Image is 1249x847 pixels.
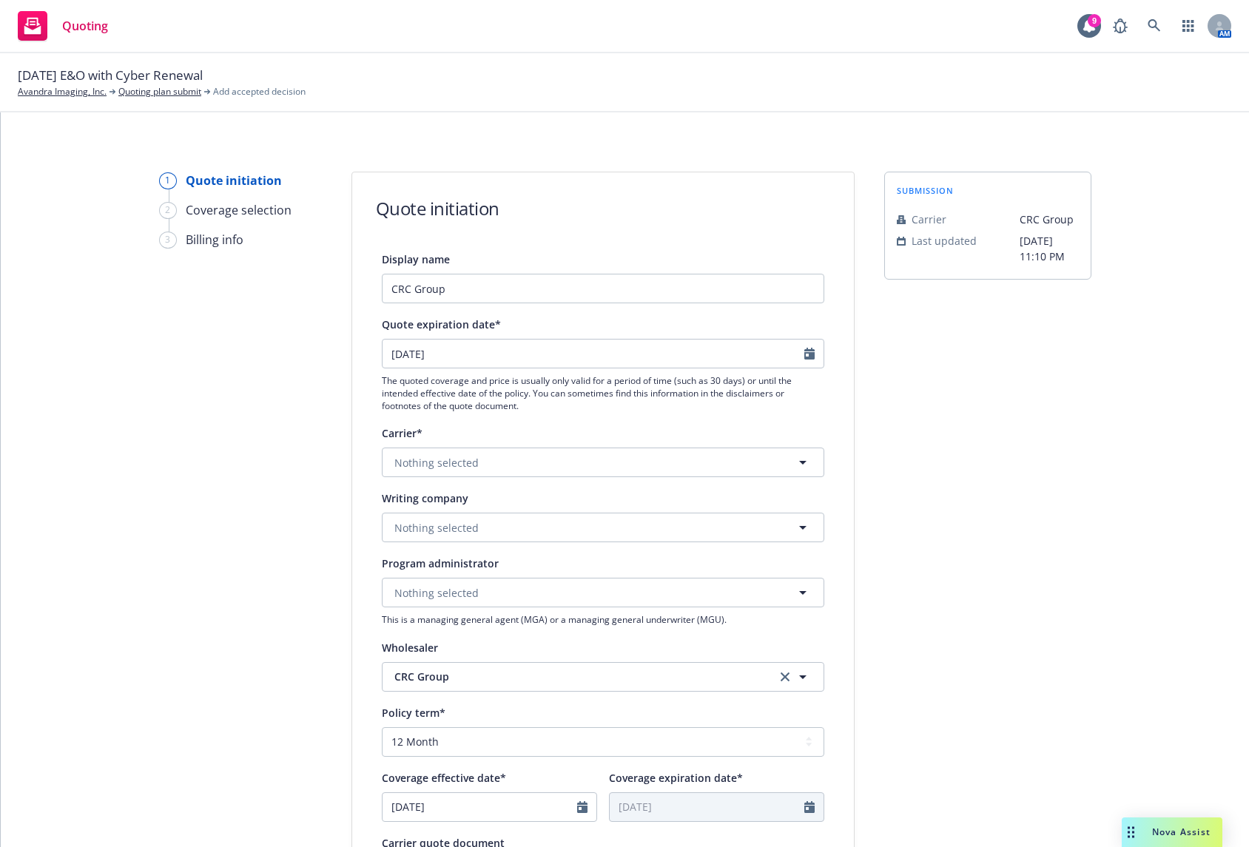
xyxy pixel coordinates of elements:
svg: Calendar [804,348,815,360]
a: Report a Bug [1105,11,1135,41]
span: Nothing selected [394,585,479,601]
div: Drag to move [1122,817,1140,847]
span: Quote expiration date* [382,317,501,331]
button: Nothing selected [382,448,824,477]
input: MM/DD/YYYY [383,340,804,368]
a: Quoting plan submit [118,85,201,98]
button: Nova Assist [1122,817,1222,847]
span: CRC Group [394,669,754,684]
div: 3 [159,232,177,249]
a: Avandra Imaging, Inc. [18,85,107,98]
span: Quoting [62,20,108,32]
a: Quoting [12,5,114,47]
span: submission [897,184,954,197]
a: clear selection [776,668,794,686]
span: Nothing selected [394,520,479,536]
span: Nova Assist [1152,826,1211,838]
input: MM/DD/YYYY [383,793,577,821]
span: Coverage effective date* [382,771,506,785]
span: Carrier* [382,426,422,440]
div: 1 [159,172,177,189]
span: CRC Group [1020,212,1079,227]
span: The quoted coverage and price is usually only valid for a period of time (such as 30 days) or unt... [382,374,824,412]
div: Coverage selection [186,201,292,219]
input: MM/DD/YYYY [610,793,804,821]
div: Quote initiation [186,172,282,189]
span: Nothing selected [394,455,479,470]
span: [DATE] E&O with Cyber Renewal [18,66,203,85]
span: [DATE] 11:10 PM [1020,233,1079,264]
div: 9 [1088,14,1101,27]
span: Display name [382,252,450,266]
svg: Calendar [577,801,588,813]
button: Nothing selected [382,578,824,607]
span: Wholesaler [382,641,438,655]
a: Search [1139,11,1169,41]
button: Nothing selected [382,513,824,542]
h1: Quote initiation [376,196,499,220]
div: 2 [159,202,177,219]
a: Switch app [1174,11,1203,41]
span: Policy term* [382,706,445,720]
span: Add accepted decision [213,85,306,98]
span: Last updated [912,233,977,249]
div: Billing info [186,231,243,249]
span: Coverage expiration date* [609,771,743,785]
span: Carrier [912,212,946,227]
span: Writing company [382,491,468,505]
span: This is a managing general agent (MGA) or a managing general underwriter (MGU). [382,613,824,626]
span: Program administrator [382,556,499,570]
button: CRC Groupclear selection [382,662,824,692]
svg: Calendar [804,801,815,813]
